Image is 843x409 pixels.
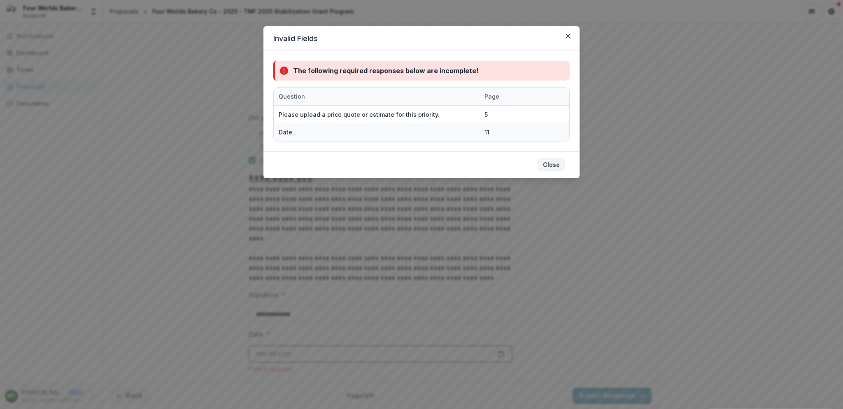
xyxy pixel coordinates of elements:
div: The following required responses below are incomplete! [293,66,479,76]
div: Page [480,88,521,105]
div: Question [274,88,480,105]
div: Question [274,92,310,101]
div: Date [279,128,292,136]
button: Close [561,30,575,43]
div: 11 [484,128,489,136]
button: Close [538,158,565,171]
header: Invalid Fields [263,26,580,51]
div: Page [480,92,504,101]
div: Please upload a price quote or estimate for this priority. [279,110,440,119]
div: 5 [484,110,488,119]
